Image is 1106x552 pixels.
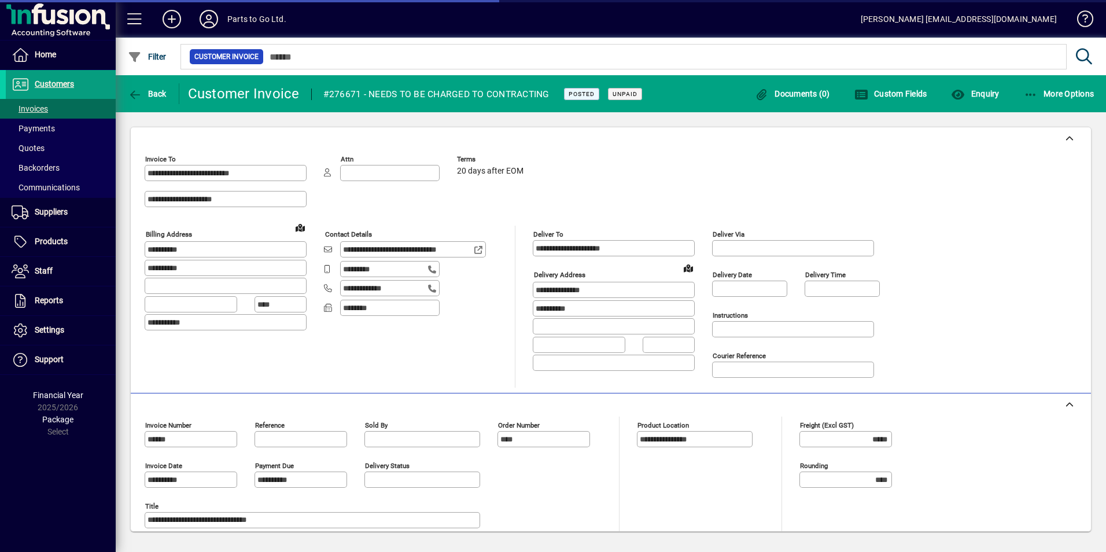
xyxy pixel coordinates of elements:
[457,167,523,176] span: 20 days after EOM
[12,104,48,113] span: Invoices
[6,198,116,227] a: Suppliers
[12,124,55,133] span: Payments
[145,421,191,429] mat-label: Invoice number
[153,9,190,30] button: Add
[12,163,60,172] span: Backorders
[35,296,63,305] span: Reports
[35,355,64,364] span: Support
[255,421,285,429] mat-label: Reference
[365,421,388,429] mat-label: Sold by
[35,266,53,275] span: Staff
[341,155,353,163] mat-label: Attn
[713,311,748,319] mat-label: Instructions
[6,316,116,345] a: Settings
[569,90,595,98] span: Posted
[755,89,830,98] span: Documents (0)
[679,259,698,277] a: View on map
[1024,89,1094,98] span: More Options
[805,271,846,279] mat-label: Delivery time
[6,99,116,119] a: Invoices
[6,178,116,197] a: Communications
[145,502,158,510] mat-label: Title
[851,83,930,104] button: Custom Fields
[533,230,563,238] mat-label: Deliver To
[188,84,300,103] div: Customer Invoice
[752,83,833,104] button: Documents (0)
[323,85,550,104] div: #276671 - NEEDS TO BE CHARGED TO CONTRACTING
[6,158,116,178] a: Backorders
[291,218,309,237] a: View on map
[6,257,116,286] a: Staff
[951,89,999,98] span: Enquiry
[365,462,410,470] mat-label: Delivery status
[6,119,116,138] a: Payments
[713,271,752,279] mat-label: Delivery date
[6,227,116,256] a: Products
[854,89,927,98] span: Custom Fields
[637,421,689,429] mat-label: Product location
[145,155,176,163] mat-label: Invoice To
[6,345,116,374] a: Support
[33,391,83,400] span: Financial Year
[713,352,766,360] mat-label: Courier Reference
[6,286,116,315] a: Reports
[125,83,169,104] button: Back
[128,52,167,61] span: Filter
[613,90,637,98] span: Unpaid
[713,230,744,238] mat-label: Deliver via
[128,89,167,98] span: Back
[145,462,182,470] mat-label: Invoice date
[35,50,56,59] span: Home
[35,237,68,246] span: Products
[35,325,64,334] span: Settings
[194,51,259,62] span: Customer Invoice
[227,10,286,28] div: Parts to Go Ltd.
[35,79,74,89] span: Customers
[12,143,45,153] span: Quotes
[255,462,294,470] mat-label: Payment due
[6,41,116,69] a: Home
[116,83,179,104] app-page-header-button: Back
[190,9,227,30] button: Profile
[457,156,526,163] span: Terms
[1021,83,1097,104] button: More Options
[12,183,80,192] span: Communications
[800,462,828,470] mat-label: Rounding
[498,421,540,429] mat-label: Order number
[42,415,73,424] span: Package
[1068,2,1092,40] a: Knowledge Base
[948,83,1002,104] button: Enquiry
[800,421,854,429] mat-label: Freight (excl GST)
[861,10,1057,28] div: [PERSON_NAME] [EMAIL_ADDRESS][DOMAIN_NAME]
[35,207,68,216] span: Suppliers
[125,46,169,67] button: Filter
[6,138,116,158] a: Quotes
